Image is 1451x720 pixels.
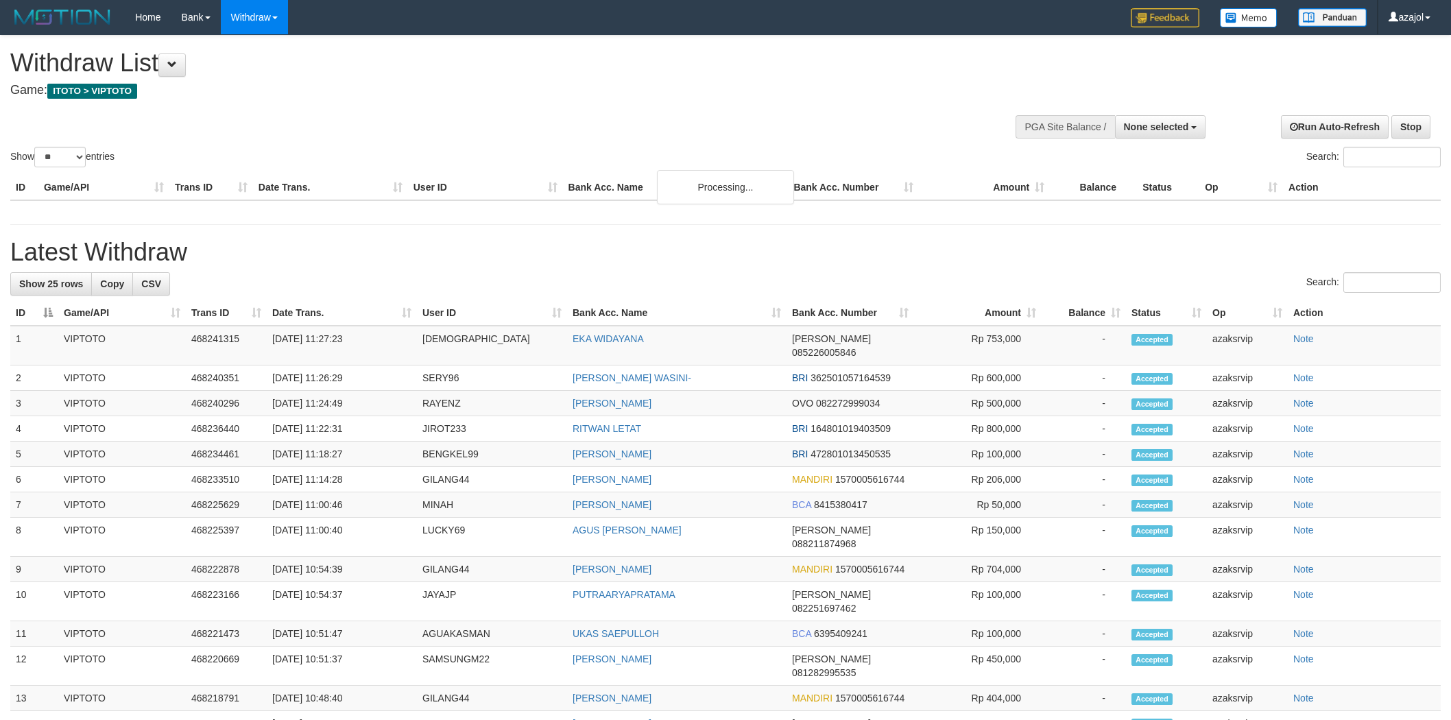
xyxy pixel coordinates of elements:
td: 4 [10,416,58,442]
span: Copy 1570005616744 to clipboard [835,564,904,575]
td: VIPTOTO [58,492,186,518]
td: VIPTOTO [58,582,186,621]
a: Note [1293,333,1314,344]
th: Balance: activate to sort column ascending [1042,300,1126,326]
select: Showentries [34,147,86,167]
span: Copy [100,278,124,289]
th: ID: activate to sort column descending [10,300,58,326]
td: 468218791 [186,686,267,711]
span: BCA [792,499,811,510]
span: Accepted [1131,525,1173,537]
label: Search: [1306,272,1441,293]
span: Copy 088211874968 to clipboard [792,538,856,549]
label: Show entries [10,147,115,167]
th: Bank Acc. Number [788,175,919,200]
td: 9 [10,557,58,582]
td: azaksrvip [1207,621,1288,647]
img: Button%20Memo.svg [1220,8,1278,27]
td: 468225629 [186,492,267,518]
td: - [1042,416,1126,442]
td: Rp 404,000 [914,686,1042,711]
a: EKA WIDAYANA [573,333,644,344]
th: Balance [1050,175,1137,200]
a: Note [1293,525,1314,536]
td: [DEMOGRAPHIC_DATA] [417,326,567,365]
td: Rp 753,000 [914,326,1042,365]
td: azaksrvip [1207,518,1288,557]
span: Copy 081282995535 to clipboard [792,667,856,678]
td: [DATE] 10:54:39 [267,557,417,582]
a: PUTRAARYAPRATAMA [573,589,675,600]
td: 6 [10,467,58,492]
a: Run Auto-Refresh [1281,115,1389,139]
span: Accepted [1131,654,1173,666]
td: 468222878 [186,557,267,582]
span: ITOTO > VIPTOTO [47,84,137,99]
span: Copy 472801013450535 to clipboard [811,448,891,459]
span: [PERSON_NAME] [792,653,871,664]
span: MANDIRI [792,564,832,575]
th: Trans ID: activate to sort column ascending [186,300,267,326]
td: 468233510 [186,467,267,492]
span: Copy 8415380417 to clipboard [814,499,867,510]
h4: Game: [10,84,954,97]
span: Copy 085226005846 to clipboard [792,347,856,358]
th: Action [1288,300,1441,326]
td: 1 [10,326,58,365]
td: 468240351 [186,365,267,391]
a: Stop [1391,115,1430,139]
th: Date Trans. [253,175,408,200]
td: 468236440 [186,416,267,442]
a: [PERSON_NAME] WASINI- [573,372,691,383]
td: - [1042,621,1126,647]
a: [PERSON_NAME] [573,398,651,409]
span: Show 25 rows [19,278,83,289]
a: Note [1293,589,1314,600]
td: 5 [10,442,58,467]
td: 468240296 [186,391,267,416]
td: - [1042,467,1126,492]
div: Processing... [657,170,794,204]
th: Amount: activate to sort column ascending [914,300,1042,326]
a: Note [1293,423,1314,434]
a: Show 25 rows [10,272,92,296]
td: [DATE] 10:54:37 [267,582,417,621]
span: CSV [141,278,161,289]
span: BRI [792,448,808,459]
td: [DATE] 11:00:46 [267,492,417,518]
td: azaksrvip [1207,686,1288,711]
td: VIPTOTO [58,647,186,686]
th: Status: activate to sort column ascending [1126,300,1207,326]
th: User ID [408,175,563,200]
td: 468221473 [186,621,267,647]
td: Rp 500,000 [914,391,1042,416]
td: BENGKEL99 [417,442,567,467]
td: azaksrvip [1207,647,1288,686]
td: 468234461 [186,442,267,467]
span: [PERSON_NAME] [792,525,871,536]
th: Amount [919,175,1050,200]
span: Copy 082251697462 to clipboard [792,603,856,614]
a: Note [1293,653,1314,664]
span: BRI [792,423,808,434]
span: Accepted [1131,564,1173,576]
th: Game/API [38,175,169,200]
td: - [1042,518,1126,557]
th: Trans ID [169,175,253,200]
div: PGA Site Balance / [1016,115,1114,139]
span: Accepted [1131,449,1173,461]
td: azaksrvip [1207,582,1288,621]
td: 468225397 [186,518,267,557]
th: Op: activate to sort column ascending [1207,300,1288,326]
td: 468220669 [186,647,267,686]
a: Note [1293,398,1314,409]
h1: Withdraw List [10,49,954,77]
th: ID [10,175,38,200]
td: - [1042,326,1126,365]
th: Bank Acc. Number: activate to sort column ascending [787,300,914,326]
span: [PERSON_NAME] [792,589,871,600]
a: Note [1293,693,1314,704]
a: Note [1293,372,1314,383]
td: JIROT233 [417,416,567,442]
a: Copy [91,272,133,296]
